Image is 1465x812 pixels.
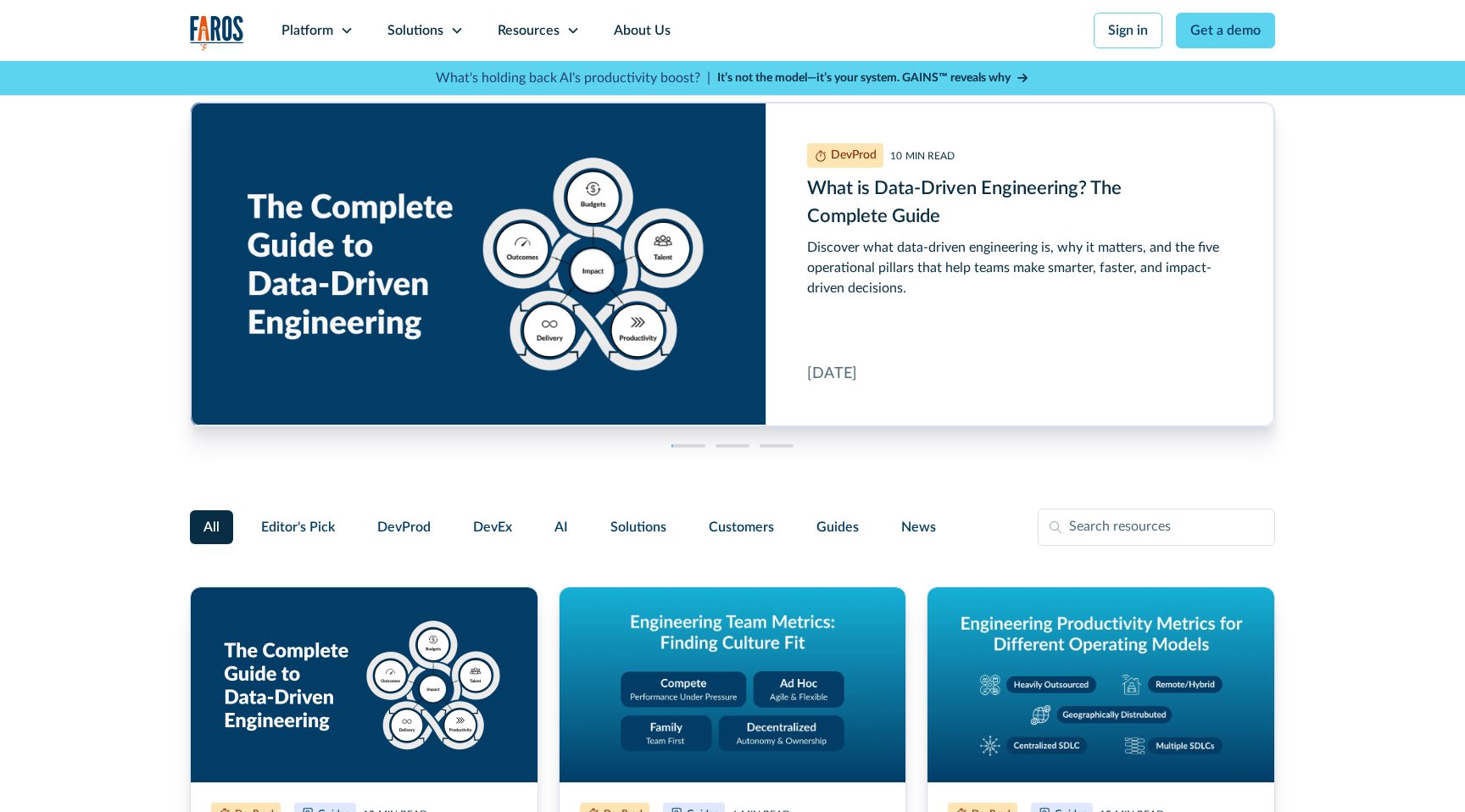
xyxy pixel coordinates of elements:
[261,517,335,537] span: Editor's Pick
[1038,509,1275,546] input: Search resources
[816,517,859,537] span: Guides
[190,509,1275,546] form: Filter Form
[203,517,220,537] span: All
[190,15,244,50] a: home
[927,587,1274,782] img: Graphic titled 'Engineering productivity metrics for different operating models' showing five mod...
[709,517,774,537] span: Customers
[436,68,710,88] p: What's holding back AI's productivity boost? |
[610,517,666,537] span: Solutions
[554,517,568,537] span: AI
[1176,13,1275,48] a: Get a demo
[377,517,431,537] span: DevProd
[498,20,560,41] div: Resources
[281,20,333,41] div: Platform
[191,103,1274,426] div: cms-link
[717,72,1011,84] strong: It’s not the model—it’s your system. GAINS™ reveals why
[1094,13,1162,48] a: Sign in
[901,517,936,537] span: News
[560,587,906,782] img: Graphic titled 'Engineering Team Metrics: Finding Culture Fit' with four cultural models: Compete...
[191,103,1274,426] a: What is Data-Driven Engineering? The Complete Guide
[717,70,1029,87] a: It’s not the model—it’s your system. GAINS™ reveals why
[387,20,443,41] div: Solutions
[191,587,538,782] img: Graphic titled 'The Complete Guide to Data-Driven Engineering' showing five pillars around a cent...
[190,15,244,50] img: Logo of the analytics and reporting company Faros.
[473,517,512,537] span: DevEx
